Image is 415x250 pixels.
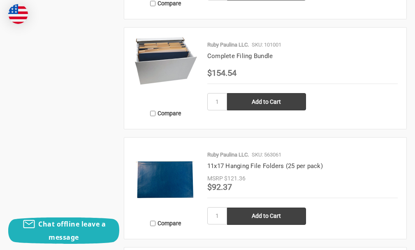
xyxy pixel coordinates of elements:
input: Compare [150,221,155,226]
label: Compare [133,107,199,120]
input: Compare [150,1,155,6]
button: Chat offline leave a message [8,217,119,244]
p: Ruby Paulina LLC. [207,151,249,159]
iframe: Google Customer Reviews [347,228,415,250]
div: MSRP [207,174,223,183]
span: $121.36 [224,175,246,182]
p: SKU: 563061 [252,151,281,159]
img: duty and tax information for United States [8,4,28,24]
img: Complete Filing Bundle [133,36,199,85]
a: Complete Filing Bundle [207,52,273,60]
span: $92.37 [207,182,232,192]
input: Compare [150,111,155,116]
a: Complete Filing Bundle [133,36,199,102]
span: Chat offline leave a message [38,220,106,242]
input: Add to Cart [227,208,306,225]
a: 11x17 Hanging File Folders (25 per pack) [207,162,323,170]
img: 11x17 Hanging File Folders [133,146,199,212]
span: $154.54 [207,68,236,78]
p: SKU: 101001 [252,41,281,49]
p: Ruby Paulina LLC. [207,41,249,49]
input: Add to Cart [227,93,306,110]
label: Compare [133,217,199,230]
